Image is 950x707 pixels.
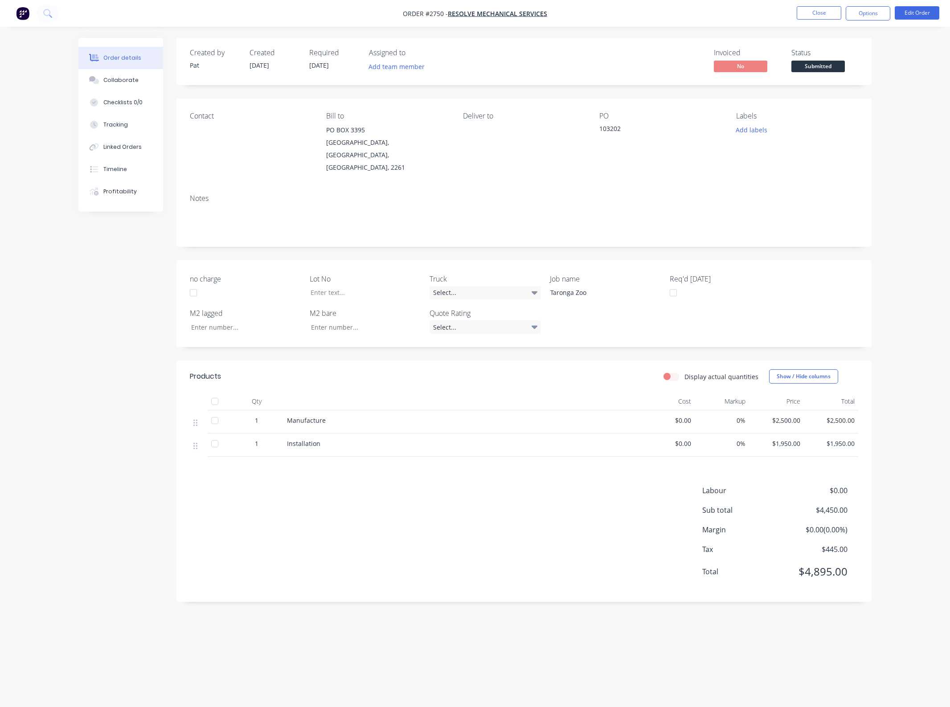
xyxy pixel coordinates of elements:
label: Lot No [310,274,421,284]
div: Notes [190,194,858,203]
button: Add team member [369,61,430,73]
span: 0% [698,439,746,448]
button: Show / Hide columns [769,369,838,384]
label: Req'd [DATE] [670,274,781,284]
span: No [714,61,767,72]
button: Linked Orders [78,136,163,158]
span: Margin [702,524,782,535]
span: $2,500.00 [753,416,800,425]
span: $2,500.00 [807,416,855,425]
span: 1 [255,439,258,448]
div: 103202 [599,124,711,136]
button: Submitted [791,61,845,74]
div: Required [309,49,358,57]
button: Tracking [78,114,163,136]
div: PO BOX 3395 [326,124,448,136]
div: Total [804,392,859,410]
div: Linked Orders [103,143,142,151]
button: Collaborate [78,69,163,91]
span: $1,950.00 [753,439,800,448]
div: Select... [430,286,541,299]
div: Qty [230,392,283,410]
div: Pat [190,61,239,70]
span: Tax [702,544,782,555]
span: $4,895.00 [782,564,848,580]
iframe: Intercom live chat [920,677,941,698]
div: Deliver to [463,112,585,120]
div: Cost [640,392,695,410]
div: Checklists 0/0 [103,98,143,106]
div: Taronga Zoo [543,286,655,299]
div: PO [599,112,721,120]
span: Installation [287,439,320,448]
label: M2 bare [310,308,421,319]
div: Markup [695,392,749,410]
label: Quote Rating [430,308,541,319]
div: Collaborate [103,76,139,84]
label: M2 lagged [190,308,301,319]
button: Timeline [78,158,163,180]
div: Contact [190,112,312,120]
button: Add team member [364,61,430,73]
div: Created [250,49,299,57]
span: Submitted [791,61,845,72]
button: Edit Order [895,6,939,20]
button: Close [797,6,841,20]
button: Profitability [78,180,163,203]
div: Assigned to [369,49,458,57]
span: $0.00 ( 0.00 %) [782,524,848,535]
div: Order details [103,54,141,62]
span: $445.00 [782,544,848,555]
input: Enter number... [184,320,301,334]
button: Order details [78,47,163,69]
span: 0% [698,416,746,425]
span: $4,450.00 [782,505,848,515]
a: Resolve Mechanical Services [448,9,547,18]
div: Select... [430,320,541,334]
button: Options [846,6,890,20]
span: $0.00 [643,439,691,448]
div: Labels [736,112,858,120]
label: Job name [550,274,661,284]
span: Order #2750 - [403,9,448,18]
span: $1,950.00 [807,439,855,448]
div: Timeline [103,165,127,173]
div: PO BOX 3395[GEOGRAPHIC_DATA], [GEOGRAPHIC_DATA], [GEOGRAPHIC_DATA], 2261 [326,124,448,174]
span: [DATE] [250,61,269,69]
div: Status [791,49,858,57]
label: Display actual quantities [684,372,758,381]
label: no charge [190,274,301,284]
div: Bill to [326,112,448,120]
span: [DATE] [309,61,329,69]
div: Tracking [103,121,128,129]
div: Price [749,392,804,410]
span: Sub total [702,505,782,515]
span: $0.00 [643,416,691,425]
div: [GEOGRAPHIC_DATA], [GEOGRAPHIC_DATA], [GEOGRAPHIC_DATA], 2261 [326,136,448,174]
span: Labour [702,485,782,496]
span: Total [702,566,782,577]
div: Products [190,371,221,382]
div: Profitability [103,188,137,196]
span: 1 [255,416,258,425]
button: Checklists 0/0 [78,91,163,114]
span: $0.00 [782,485,848,496]
span: Manufacture [287,416,326,425]
input: Enter number... [303,320,421,334]
label: Truck [430,274,541,284]
div: Invoiced [714,49,781,57]
div: Created by [190,49,239,57]
button: Add labels [731,124,772,136]
img: Factory [16,7,29,20]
